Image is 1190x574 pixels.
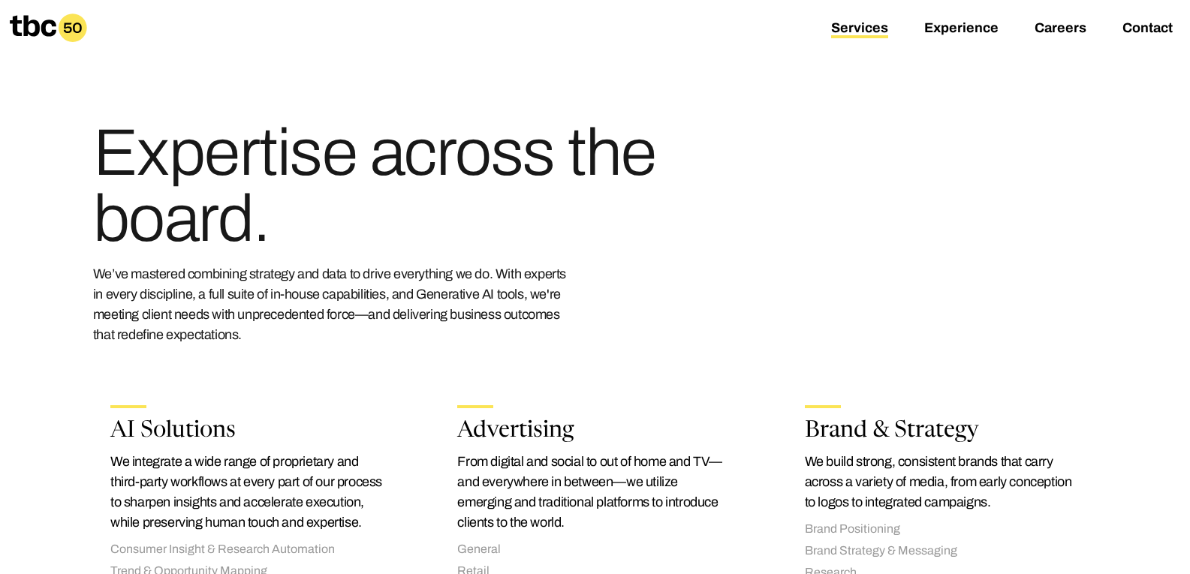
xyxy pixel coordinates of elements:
p: We build strong, consistent brands that carry across a variety of media, from early conception to... [805,452,1080,512]
h1: Expertise across the board. [93,120,670,252]
p: We’ve mastered combining strategy and data to drive everything we do. With experts in every disci... [93,264,574,345]
a: Services [831,20,888,38]
li: Brand Strategy & Messaging [805,543,1080,559]
h2: Brand & Strategy [805,420,1080,443]
h2: AI Solutions [110,420,385,443]
li: General [457,542,732,557]
a: Contact [1122,20,1173,38]
p: From digital and social to out of home and TV—and everywhere in between—we utilize emerging and t... [457,452,732,533]
li: Consumer Insight & Research Automation [110,542,385,557]
h2: Advertising [457,420,732,443]
li: Brand Positioning [805,521,1080,537]
p: We integrate a wide range of proprietary and third-party workflows at every part of our process t... [110,452,385,533]
a: Experience [924,20,999,38]
a: Careers [1035,20,1086,38]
